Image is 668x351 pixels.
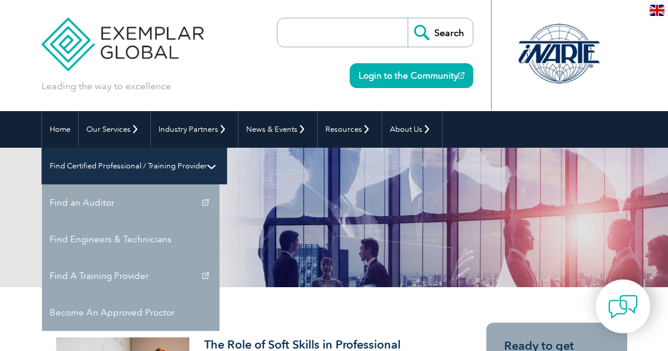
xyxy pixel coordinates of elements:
a: Find Engineers & Technicians [42,221,220,258]
p: Leading the way to excellence [41,80,171,93]
a: Find Certified Professional / Training Provider [42,148,227,184]
h1: Search [41,195,364,215]
img: contact-chat.png [608,292,638,321]
img: en [650,5,664,16]
a: News & Events [238,111,317,148]
a: Resources [318,111,382,148]
a: About Us [382,111,442,148]
a: Find an Auditor [42,184,220,221]
p: Results for: skills exam [41,227,334,240]
a: Our Services [79,111,150,148]
a: Home [42,111,78,148]
input: Search [408,18,473,47]
a: Industry Partners [151,111,238,148]
img: open_square.png [458,72,464,79]
a: Login to the Community [350,63,473,88]
a: Become An Approved Proctor [42,294,220,331]
a: Find A Training Provider [42,258,220,294]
